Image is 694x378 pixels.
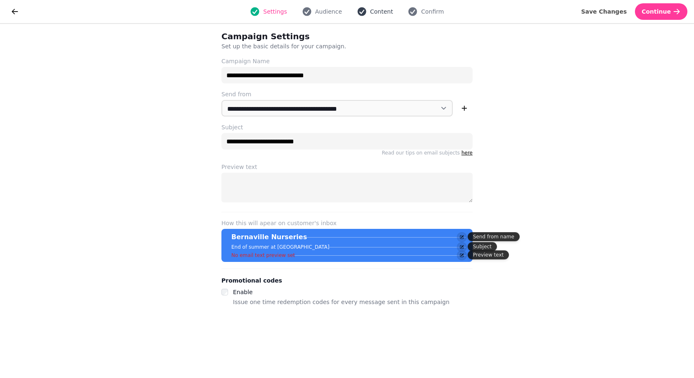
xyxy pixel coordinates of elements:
label: Preview text [221,163,473,171]
label: Enable [233,289,253,295]
legend: Promotional codes [221,276,282,285]
p: Issue one time redemption codes for every message sent in this campaign [233,297,449,307]
label: Campaign Name [221,57,473,65]
button: go back [7,3,23,20]
span: Continue [642,9,671,14]
p: Read our tips on email subjects [221,150,473,156]
p: Bernaville Nurseries [231,232,307,242]
p: No email text preview set [231,252,295,259]
h2: Campaign Settings [221,31,380,42]
div: Subject [468,242,497,251]
label: Subject [221,123,473,131]
button: Continue [635,3,687,20]
button: Save Changes [575,3,634,20]
div: Preview text [468,250,509,259]
span: Settings [263,7,287,16]
p: End of summer at [GEOGRAPHIC_DATA] [231,244,329,250]
div: Send from name [468,232,520,241]
p: Set up the basic details for your campaign. [221,42,433,50]
label: How this will apear on customer's inbox [221,219,473,227]
span: Confirm [421,7,444,16]
label: Send from [221,90,473,98]
span: Save Changes [581,9,627,14]
span: Content [370,7,393,16]
span: Audience [315,7,342,16]
a: here [461,150,473,156]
